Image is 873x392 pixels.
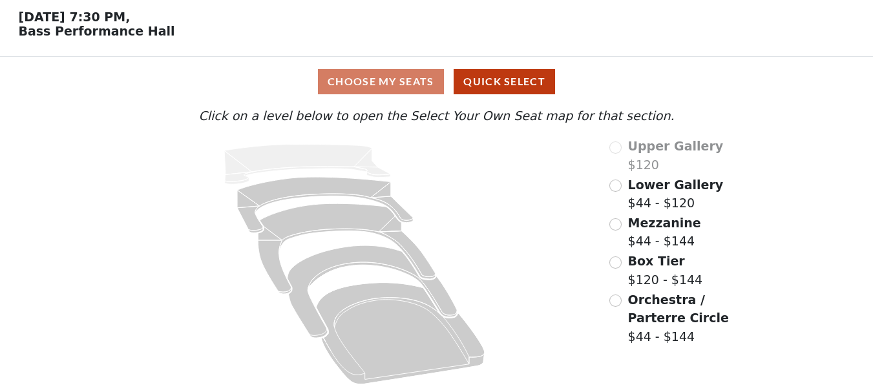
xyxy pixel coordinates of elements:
[628,254,685,268] span: Box Tier
[628,291,755,346] label: $44 - $144
[454,69,555,94] button: Quick Select
[237,177,413,232] path: Lower Gallery - Seats Available: 165
[628,214,701,251] label: $44 - $144
[628,293,729,325] span: Orchestra / Parterre Circle
[628,178,724,192] span: Lower Gallery
[224,145,391,185] path: Upper Gallery - Seats Available: 0
[628,139,724,153] span: Upper Gallery
[628,216,701,230] span: Mezzanine
[628,252,703,289] label: $120 - $144
[628,137,724,174] label: $120
[316,283,485,384] path: Orchestra / Parterre Circle - Seats Available: 37
[628,176,724,212] label: $44 - $120
[118,107,755,125] p: Click on a level below to open the Select Your Own Seat map for that section.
